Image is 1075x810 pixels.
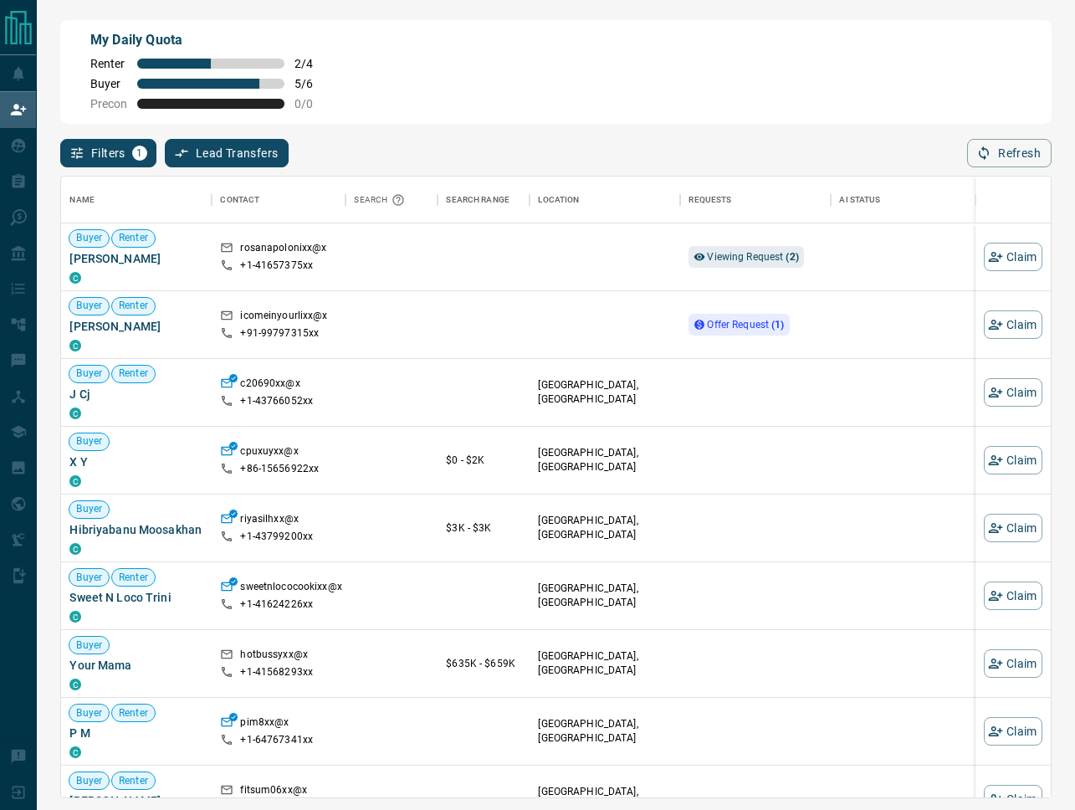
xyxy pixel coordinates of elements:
p: sweetnlococookixx@x [240,580,341,597]
div: condos.ca [69,679,81,690]
div: Viewing Request (2) [689,246,804,268]
p: riyasilhxx@x [240,512,299,530]
button: Filters1 [60,139,156,167]
p: c20690xx@x [240,377,299,394]
div: AI Status [839,177,880,223]
div: condos.ca [69,475,81,487]
span: Buyer [69,502,109,516]
div: Requests [689,177,731,223]
div: condos.ca [69,340,81,351]
p: [GEOGRAPHIC_DATA], [GEOGRAPHIC_DATA] [538,514,672,542]
span: X Y [69,454,203,470]
p: [GEOGRAPHIC_DATA], [GEOGRAPHIC_DATA] [538,446,672,474]
span: 0 / 0 [294,97,331,110]
p: +1- 43766052xx [240,394,313,408]
div: condos.ca [69,746,81,758]
p: rosanapolonixx@x [240,241,326,259]
div: Contact [212,177,346,223]
div: Search Range [446,177,509,223]
button: Claim [984,378,1042,407]
span: Renter [112,299,155,313]
span: 1 [134,147,146,159]
span: [PERSON_NAME] [69,792,203,809]
strong: ( 2 ) [786,251,798,263]
p: +91- 99797315xx [240,326,319,341]
p: $0 - $2K [446,453,521,468]
strong: ( 1 ) [771,319,784,331]
p: My Daily Quota [90,30,331,50]
div: condos.ca [69,611,81,623]
p: icomeinyourlixx@x [240,309,327,326]
span: Renter [90,57,127,70]
span: Hibriyabanu Moosakhan [69,521,203,538]
span: Buyer [69,367,109,381]
span: Buyer [69,638,109,653]
p: pim8xx@x [240,715,289,733]
span: Buyer [69,299,109,313]
span: Renter [112,571,155,585]
div: Search [354,177,409,223]
div: Location [530,177,680,223]
span: Buyer [69,571,109,585]
p: +1- 41624226xx [240,597,313,612]
div: Name [61,177,212,223]
button: Claim [984,582,1042,610]
span: Sweet N Loco Trini [69,589,203,606]
p: hotbussyxx@x [240,648,308,665]
div: Search Range [438,177,530,223]
button: Lead Transfers [165,139,289,167]
span: 5 / 6 [294,77,331,90]
button: Refresh [967,139,1052,167]
p: [GEOGRAPHIC_DATA], [GEOGRAPHIC_DATA] [538,717,672,746]
span: Renter [112,706,155,720]
p: +1- 43799200xx [240,530,313,544]
p: +1- 64767341xx [240,733,313,747]
div: AI Status [831,177,1015,223]
p: [GEOGRAPHIC_DATA], [GEOGRAPHIC_DATA] [538,378,672,407]
button: Claim [984,514,1042,542]
div: Offer Request (1) [689,314,789,336]
span: Buyer [69,774,109,788]
p: +1- 41657375xx [240,259,313,273]
div: Name [69,177,95,223]
span: Buyer [69,706,109,720]
p: $635K - $659K [446,656,521,671]
span: Buyer [90,77,127,90]
span: [PERSON_NAME] [69,318,203,335]
span: Renter [112,367,155,381]
p: fitsum06xx@x [240,783,307,801]
span: Viewing Request [707,251,799,263]
p: [GEOGRAPHIC_DATA], [GEOGRAPHIC_DATA] [538,582,672,610]
span: Renter [112,231,155,245]
span: Offer Request [707,319,784,331]
p: cpuxuyxx@x [240,444,298,462]
button: Claim [984,649,1042,678]
div: Location [538,177,579,223]
div: Requests [680,177,831,223]
button: Claim [984,243,1042,271]
p: +1- 41568293xx [240,665,313,679]
div: Contact [220,177,259,223]
span: Buyer [69,434,109,449]
span: Your Mama [69,657,203,674]
p: +86- 15656922xx [240,462,319,476]
span: Precon [90,97,127,110]
div: condos.ca [69,408,81,419]
span: Renter [112,774,155,788]
p: $3K - $3K [446,520,521,536]
span: Buyer [69,231,109,245]
span: P M [69,725,203,741]
span: 2 / 4 [294,57,331,70]
span: [PERSON_NAME] [69,250,203,267]
button: Claim [984,310,1042,339]
p: [GEOGRAPHIC_DATA], [GEOGRAPHIC_DATA] [538,649,672,678]
div: condos.ca [69,543,81,555]
div: condos.ca [69,272,81,284]
button: Claim [984,717,1042,746]
button: Claim [984,446,1042,474]
span: J Cj [69,386,203,402]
